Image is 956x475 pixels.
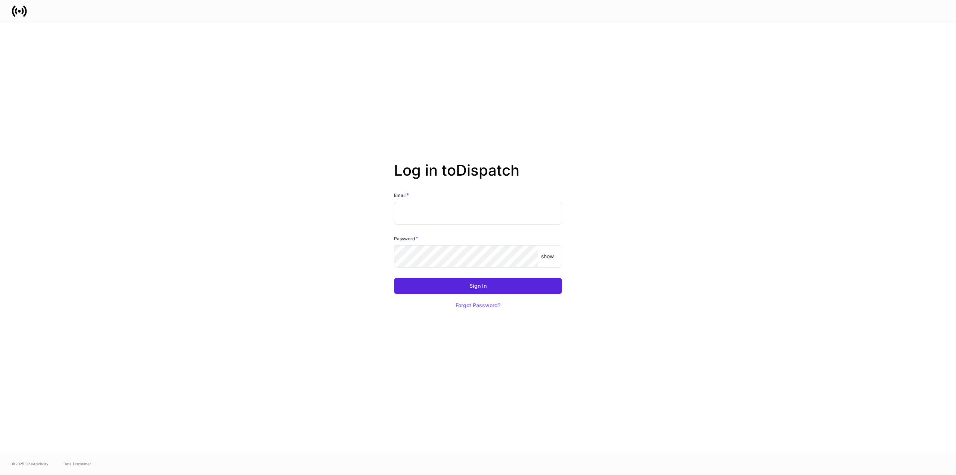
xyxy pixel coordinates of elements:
div: Forgot Password? [456,303,500,308]
h6: Password [394,235,418,242]
div: Sign In [469,283,487,289]
span: © 2025 OneAdvisory [12,461,49,467]
p: show [541,253,554,260]
h2: Log in to Dispatch [394,161,562,191]
button: Sign In [394,278,562,294]
h6: Email [394,191,409,199]
a: Data Disclaimer [63,461,91,467]
button: Forgot Password? [446,297,510,314]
